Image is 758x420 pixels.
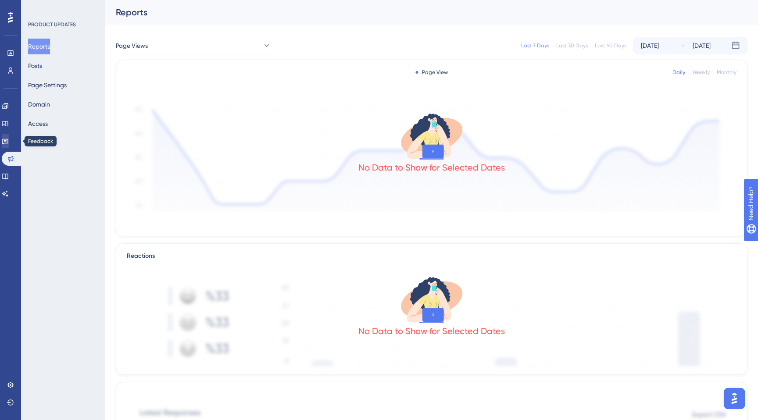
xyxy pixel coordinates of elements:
[595,42,626,49] div: Last 90 Days
[717,69,737,76] div: Monthly
[28,116,48,132] button: Access
[21,2,55,13] span: Need Help?
[693,40,711,51] div: [DATE]
[416,69,448,76] div: Page View
[28,58,42,74] button: Posts
[358,325,505,337] div: No Data to Show for Selected Dates
[672,69,685,76] div: Daily
[692,69,710,76] div: Weekly
[116,37,271,54] button: Page Views
[556,42,588,49] div: Last 30 Days
[641,40,659,51] div: [DATE]
[116,40,148,51] span: Page Views
[127,251,737,261] div: Reactions
[116,6,726,18] div: Reports
[28,96,50,112] button: Domain
[721,385,747,412] iframe: UserGuiding AI Assistant Launcher
[521,42,549,49] div: Last 7 Days
[28,21,76,28] div: PRODUCT UPDATES
[28,77,67,93] button: Page Settings
[358,161,505,174] div: No Data to Show for Selected Dates
[28,39,50,54] button: Reports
